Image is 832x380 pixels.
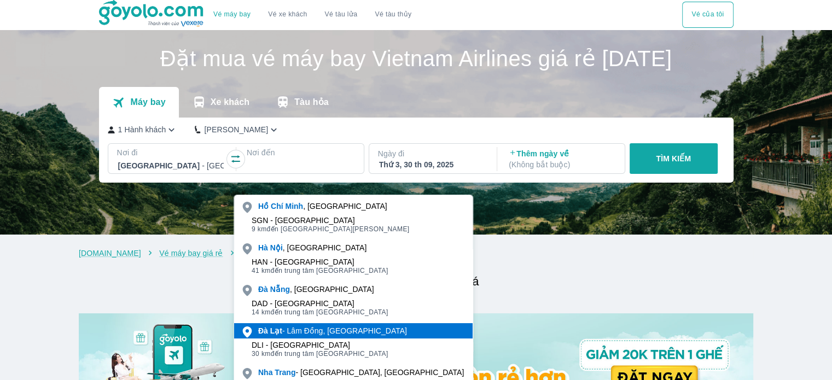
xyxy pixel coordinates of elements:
[159,249,223,258] a: Vé máy bay giá rẻ
[252,225,267,233] span: 9 km
[366,2,420,28] button: Vé tàu thủy
[258,368,272,377] b: Nha
[252,299,388,308] div: DAD - [GEOGRAPHIC_DATA]
[118,124,166,135] p: 1 Hành khách
[270,243,283,252] b: Nội
[252,216,410,225] div: SGN - [GEOGRAPHIC_DATA]
[294,97,329,108] p: Tàu hỏa
[258,325,407,336] div: - Lâm Đồng, [GEOGRAPHIC_DATA]
[270,326,282,335] b: Lạt
[379,159,485,170] div: Thứ 3, 30 th 09, 2025
[252,350,271,358] span: 30 km
[252,258,388,266] div: HAN - [GEOGRAPHIC_DATA]
[682,2,733,28] div: choose transportation mode
[205,2,420,28] div: choose transportation mode
[99,87,342,118] div: transportation tabs
[258,202,269,211] b: Hồ
[258,367,464,378] div: - [GEOGRAPHIC_DATA], [GEOGRAPHIC_DATA]
[247,147,355,158] p: Nơi đến
[252,266,388,275] span: đến trung tâm [GEOGRAPHIC_DATA]
[252,341,388,349] div: DLI - [GEOGRAPHIC_DATA]
[211,97,249,108] p: Xe khách
[286,202,304,211] b: Minh
[270,285,290,294] b: Nẵng
[275,368,296,377] b: Trang
[195,124,280,136] button: [PERSON_NAME]
[252,225,410,233] span: đến [GEOGRAPHIC_DATA][PERSON_NAME]
[258,243,268,252] b: Hà
[258,326,268,335] b: Đà
[258,285,268,294] b: Đà
[509,148,615,170] p: Thêm ngày về
[117,147,225,158] p: Nơi đi
[252,267,271,274] span: 41 km
[378,148,486,159] p: Ngày đi
[258,284,374,295] div: , [GEOGRAPHIC_DATA]
[79,249,141,258] a: [DOMAIN_NAME]
[204,124,268,135] p: [PERSON_NAME]
[258,201,387,212] div: , [GEOGRAPHIC_DATA]
[271,202,283,211] b: Chí
[509,159,615,170] p: ( Không bắt buộc )
[316,2,366,28] a: Vé tàu lửa
[682,2,733,28] button: Vé của tôi
[130,97,165,108] p: Máy bay
[213,10,251,19] a: Vé máy bay
[258,242,366,253] div: , [GEOGRAPHIC_DATA]
[79,248,753,259] nav: breadcrumb
[252,349,388,358] span: đến trung tâm [GEOGRAPHIC_DATA]
[252,308,271,316] span: 14 km
[99,48,734,69] h1: Đặt mua vé máy bay Vietnam Airlines giá rẻ [DATE]
[84,272,753,291] h2: Chương trình giảm giá
[268,10,307,19] a: Vé xe khách
[252,308,388,317] span: đến trung tâm [GEOGRAPHIC_DATA]
[108,124,178,136] button: 1 Hành khách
